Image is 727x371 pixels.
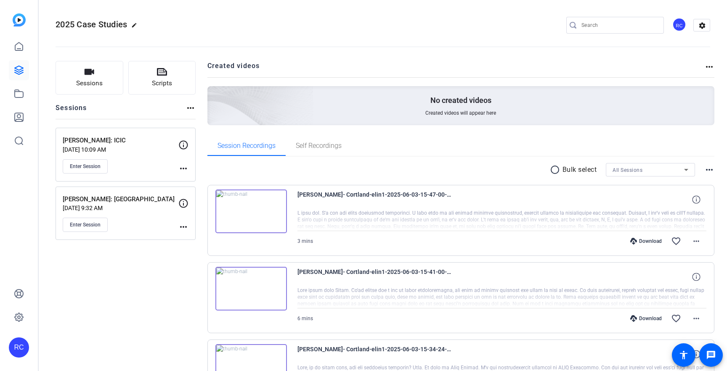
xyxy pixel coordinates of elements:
mat-icon: radio_button_unchecked [550,165,562,175]
span: 6 mins [297,316,313,321]
p: [DATE] 9:32 AM [63,205,178,211]
input: Search [581,20,657,30]
span: [PERSON_NAME]- Cortland-elin1-2025-06-03-15-47-00-835-0 [297,189,453,210]
p: Bulk select [562,165,597,175]
span: [PERSON_NAME]- Cortland-elin1-2025-06-03-15-41-00-954-0 [297,267,453,287]
img: thumb-nail [215,189,287,233]
mat-icon: more_horiz [704,62,714,72]
div: Download [626,315,666,322]
span: Created videos will appear here [425,110,496,116]
mat-icon: favorite_border [671,313,681,324]
mat-icon: accessibility [679,350,689,360]
button: Enter Session [63,159,108,174]
p: [DATE] 10:09 AM [63,146,178,153]
p: [PERSON_NAME]: ICIC [63,136,178,145]
span: All Sessions [613,167,642,173]
mat-icon: message [706,350,716,360]
span: Session Recordings [218,142,276,149]
mat-icon: more_horiz [704,165,714,175]
span: Scripts [152,79,172,88]
button: Sessions [56,61,123,95]
button: Scripts [128,61,196,95]
button: Enter Session [63,218,108,232]
div: RC [9,337,29,358]
h2: Sessions [56,103,87,119]
mat-icon: settings [694,19,711,32]
mat-icon: more_horiz [691,313,701,324]
h2: Created videos [207,61,705,77]
mat-icon: more_horiz [178,163,188,174]
mat-icon: edit [131,22,141,32]
span: Enter Session [70,221,101,228]
div: Download [626,238,666,245]
ngx-avatar: Riveo Creative [672,18,687,32]
p: No created videos [430,95,491,105]
mat-icon: favorite_border [671,236,681,246]
mat-icon: more_horiz [178,222,188,232]
span: 3 mins [297,238,313,244]
span: Sessions [76,79,103,88]
div: RC [672,18,686,32]
span: [PERSON_NAME]- Cortland-elin1-2025-06-03-15-34-24-942-0 [297,344,453,364]
mat-icon: more_horiz [186,103,196,113]
img: thumb-nail [215,267,287,310]
img: blue-gradient.svg [13,13,26,26]
span: Self Recordings [296,142,342,149]
img: Creted videos background [113,3,314,185]
span: 2025 Case Studies [56,19,127,29]
span: Enter Session [70,163,101,170]
p: [PERSON_NAME]: [GEOGRAPHIC_DATA] [63,195,178,204]
mat-icon: more_horiz [691,236,701,246]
